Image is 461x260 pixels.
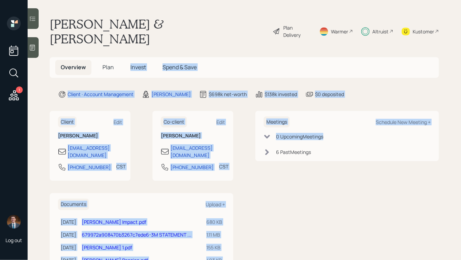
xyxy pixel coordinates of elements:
div: CST [116,163,126,170]
div: [PERSON_NAME] [151,91,191,98]
div: Log out [6,237,22,243]
div: [EMAIL_ADDRESS][DOMAIN_NAME] [68,144,122,159]
div: [DATE] [61,231,76,238]
h6: Meetings [264,116,290,128]
span: Overview [61,63,86,71]
span: Plan [102,63,114,71]
h6: [PERSON_NAME] [161,133,225,139]
div: $698k net-worth [209,91,247,98]
a: 679972a908470b3267c7ede6-3M STATEMENT ... [82,231,192,238]
div: CST [219,163,228,170]
a: [PERSON_NAME] Impact.pdf [82,219,146,225]
div: $138k invested [265,91,297,98]
span: Spend & Save [163,63,197,71]
div: Schedule New Meeting + [376,119,431,125]
a: [PERSON_NAME] 1.pdf [82,244,132,251]
div: [DATE] [61,218,76,226]
div: [PHONE_NUMBER] [68,164,111,171]
div: Warmer [331,28,348,35]
h6: Co-client [161,116,187,128]
div: Plan Delivery [284,24,311,39]
div: Client · Account Management [68,91,134,98]
div: Edit [216,119,225,125]
div: $0 deposited [315,91,344,98]
img: hunter_neumayer.jpg [7,215,21,229]
div: 0 Upcoming Meeting s [276,133,323,140]
div: 1 [16,86,23,93]
div: 6 Past Meeting s [276,148,311,156]
h6: Documents [58,199,89,210]
div: Upload + [206,201,225,208]
div: [EMAIL_ADDRESS][DOMAIN_NAME] [170,144,225,159]
div: Altruist [372,28,389,35]
div: 680 KB [206,218,222,226]
div: 1.11 MB [206,231,222,238]
h6: [PERSON_NAME] [58,133,122,139]
h6: Client [58,116,77,128]
div: [DATE] [61,244,76,251]
div: Edit [114,119,122,125]
h1: [PERSON_NAME] & [PERSON_NAME] [50,17,267,46]
div: 155 KB [206,244,222,251]
span: Invest [130,63,146,71]
div: Kustomer [413,28,434,35]
div: [PHONE_NUMBER] [170,164,214,171]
